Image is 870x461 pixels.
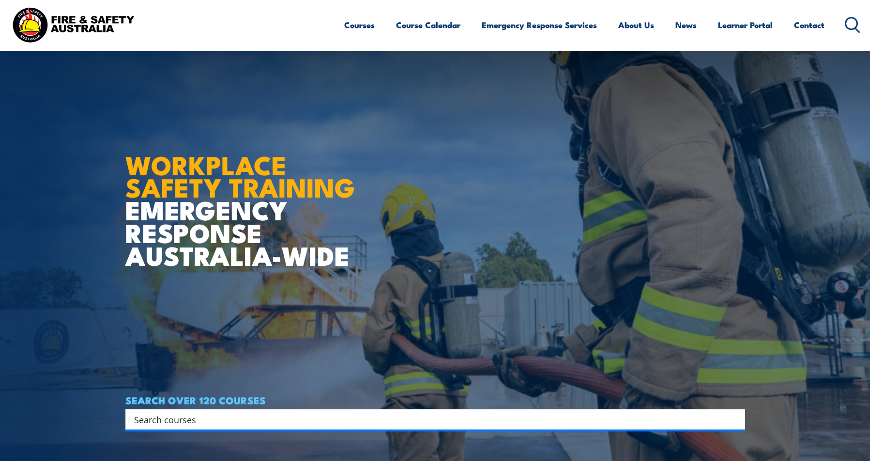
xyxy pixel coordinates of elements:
[618,12,654,38] a: About Us
[675,12,697,38] a: News
[125,395,745,405] h4: SEARCH OVER 120 COURSES
[125,144,355,207] strong: WORKPLACE SAFETY TRAINING
[482,12,597,38] a: Emergency Response Services
[125,129,362,266] h1: EMERGENCY RESPONSE AUSTRALIA-WIDE
[136,413,726,426] form: Search form
[396,12,460,38] a: Course Calendar
[794,12,824,38] a: Contact
[718,12,773,38] a: Learner Portal
[134,412,724,427] input: Search input
[344,12,375,38] a: Courses
[728,413,742,426] button: Search magnifier button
